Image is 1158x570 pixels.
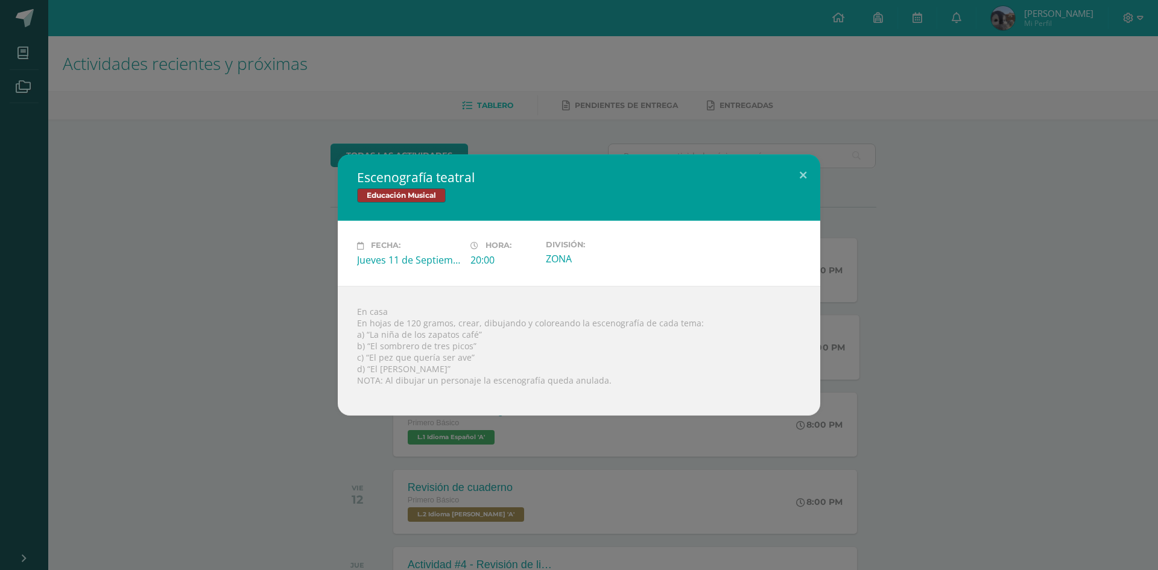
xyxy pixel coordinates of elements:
[371,241,400,250] span: Fecha:
[357,188,446,203] span: Educación Musical
[786,154,820,195] button: Close (Esc)
[470,253,536,267] div: 20:00
[357,169,801,186] h2: Escenografía teatral
[357,253,461,267] div: Jueves 11 de Septiembre
[546,252,650,265] div: ZONA
[486,241,511,250] span: Hora:
[546,240,650,249] label: División:
[338,286,820,416] div: En casa En hojas de 120 gramos, crear, dibujando y coloreando la escenografía de cada tema: a) “L...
